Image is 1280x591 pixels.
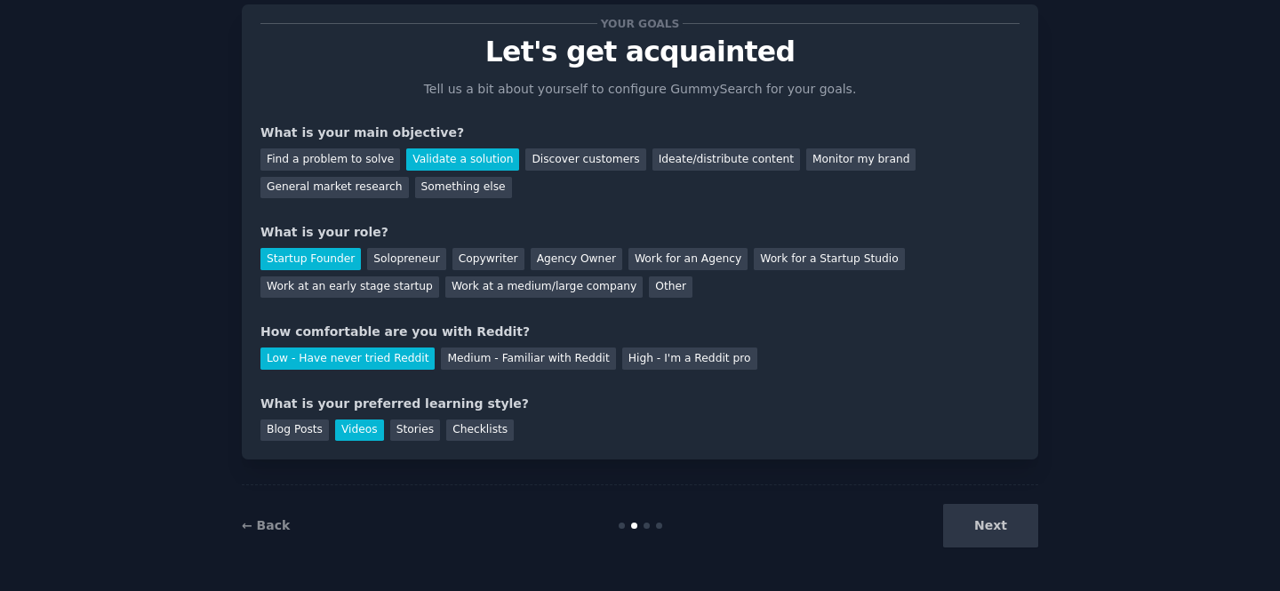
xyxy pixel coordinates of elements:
span: Your goals [597,14,683,33]
p: Let's get acquainted [260,36,1020,68]
div: Monitor my brand [806,148,916,171]
div: Discover customers [525,148,645,171]
div: Find a problem to solve [260,148,400,171]
p: Tell us a bit about yourself to configure GummySearch for your goals. [416,80,864,99]
div: Checklists [446,419,514,442]
div: Work at an early stage startup [260,276,439,299]
a: ← Back [242,518,290,532]
div: General market research [260,177,409,199]
div: Other [649,276,692,299]
div: Something else [415,177,512,199]
div: Work for a Startup Studio [754,248,904,270]
div: Agency Owner [531,248,622,270]
div: Solopreneur [367,248,445,270]
div: Ideate/distribute content [652,148,800,171]
div: Work at a medium/large company [445,276,643,299]
div: Blog Posts [260,419,329,442]
div: Stories [390,419,440,442]
div: Medium - Familiar with Reddit [441,347,615,370]
div: What is your role? [260,223,1020,242]
div: How comfortable are you with Reddit? [260,323,1020,341]
div: What is your preferred learning style? [260,395,1020,413]
div: High - I'm a Reddit pro [622,347,757,370]
div: Low - Have never tried Reddit [260,347,435,370]
div: Work for an Agency [628,248,748,270]
div: Copywriter [452,248,524,270]
div: What is your main objective? [260,124,1020,142]
div: Startup Founder [260,248,361,270]
div: Validate a solution [406,148,519,171]
div: Videos [335,419,384,442]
